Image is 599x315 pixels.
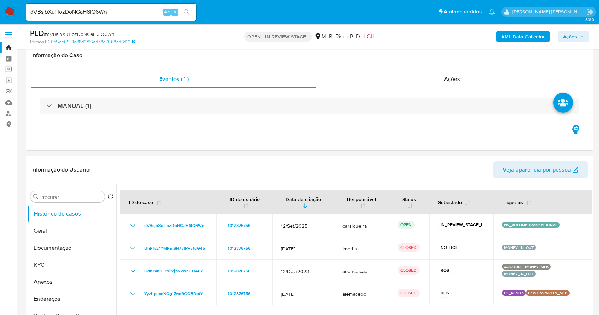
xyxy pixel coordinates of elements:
[244,32,312,42] p: OPEN - IN REVIEW STAGE I
[501,31,545,42] b: AML Data Collector
[40,98,579,114] div: MANUAL (1)
[512,9,584,15] p: carla.siqueira@mercadolivre.com
[174,9,176,15] span: s
[489,9,495,15] a: Notificações
[44,31,114,38] span: # dVBsjbXuTiozDoNGaH6IQ6Wn
[314,33,333,40] div: MLB
[27,205,116,222] button: Histórico de casos
[31,166,90,173] h1: Informação do Usuário
[493,161,588,178] button: Veja aparência por pessoa
[159,75,189,83] span: Eventos ( 1 )
[503,161,571,178] span: Veja aparência por pessoa
[444,8,482,16] span: Atalhos rápidos
[27,239,116,256] button: Documentação
[58,102,91,110] h3: MANUAL (1)
[586,8,594,16] a: Sair
[33,194,39,200] button: Procurar
[496,31,550,42] button: AML Data Collector
[444,75,460,83] span: Ações
[335,33,374,40] span: Risco PLD:
[563,31,577,42] span: Ações
[361,32,374,40] span: HIGH
[30,39,49,45] b: Person ID
[27,290,116,308] button: Endereços
[27,222,116,239] button: Geral
[108,194,113,202] button: Retornar ao pedido padrão
[40,194,102,200] input: Procurar
[27,256,116,273] button: KYC
[31,52,588,59] h1: Informação do Caso
[30,27,44,39] b: PLD
[164,9,170,15] span: Alt
[26,7,196,17] input: Pesquise usuários ou casos...
[558,31,589,42] button: Ações
[27,273,116,290] button: Anexos
[51,39,135,45] a: 6b5db0951d88d2f86ad78e7608ed8d16
[179,7,194,17] button: search-icon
